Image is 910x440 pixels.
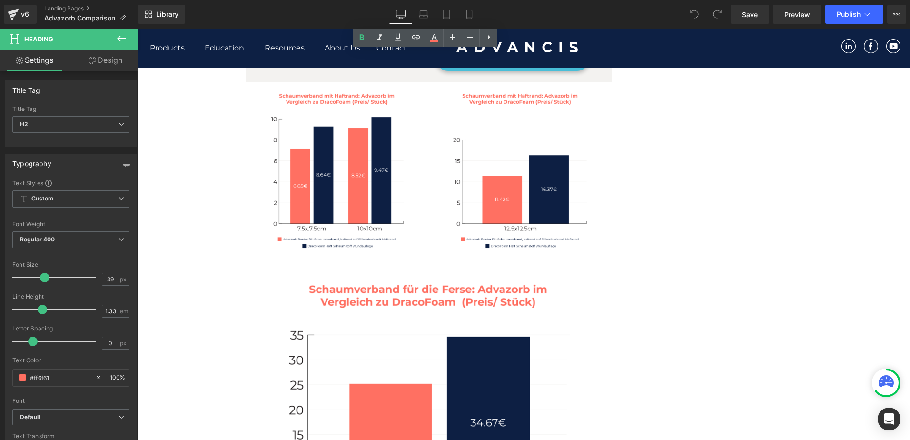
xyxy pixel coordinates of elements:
[44,14,115,22] span: Advazorb Comparison
[12,15,47,24] span: Products
[187,14,223,25] span: About Us
[12,261,129,268] div: Font Size
[120,340,128,346] span: px
[31,195,53,203] b: Custom
[30,372,91,383] input: Color
[319,13,440,24] img: Advancis Medical
[20,120,28,128] b: H2
[127,14,167,25] a: Resources
[138,5,185,24] a: New Library
[726,10,741,25] img: socials_facebook.svg
[67,14,107,25] span: Education
[887,5,906,24] button: More
[412,5,435,24] a: Laptop
[127,15,167,24] span: Resources
[71,50,140,71] a: Design
[12,154,51,168] div: Typography
[458,5,481,24] a: Mobile
[239,14,269,25] span: Contact
[825,5,883,24] button: Publish
[773,5,821,24] a: Preview
[878,408,900,430] div: Open Intercom Messenger
[156,10,178,19] span: Library
[837,10,861,18] span: Publish
[12,14,47,25] a: Products
[20,413,40,421] i: Default
[708,5,727,24] button: Redo
[12,293,129,300] div: Line Height
[12,433,129,440] div: Text Transform
[12,221,129,228] div: Font Weight
[12,398,129,404] div: Font
[685,5,704,24] button: Undo
[12,81,40,94] div: Title Tag
[784,10,810,20] span: Preview
[12,106,129,112] div: Title Tag
[742,10,758,20] span: Save
[120,308,128,314] span: em
[704,10,718,25] img: socials_linkedin.svg
[106,370,129,386] div: %
[24,35,53,43] span: Heading
[19,8,31,20] div: v6
[120,276,128,282] span: px
[389,5,412,24] a: Desktop
[749,10,763,25] img: socials_youtube.svg
[12,179,129,187] div: Text Styles
[20,236,55,243] b: Regular 400
[12,357,129,364] div: Text Color
[44,5,138,12] a: Landing Pages
[4,5,37,24] a: v6
[12,325,129,332] div: Letter Spacing
[435,5,458,24] a: Tablet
